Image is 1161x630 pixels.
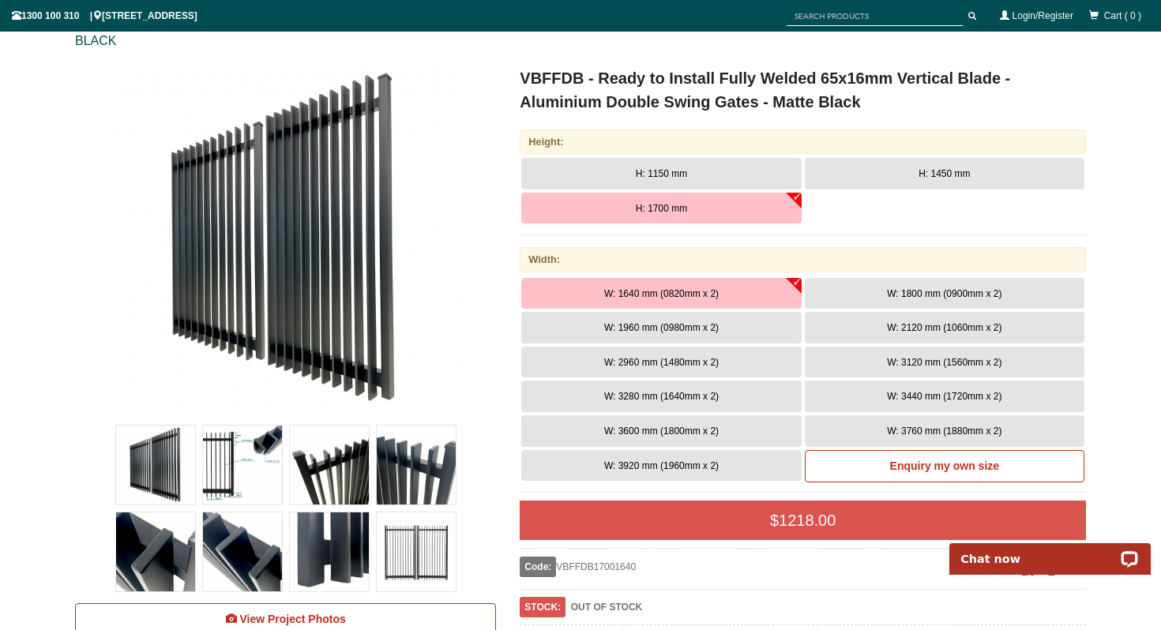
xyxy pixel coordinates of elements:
span: Cart ( 0 ) [1104,10,1141,21]
span: 1218.00 [779,512,836,529]
img: VBFFDB - Ready to Install Fully Welded 65x16mm Vertical Blade - Aluminium Double Swing Gates - Ma... [116,512,195,591]
img: VBFFDB - Ready to Install Fully Welded 65x16mm Vertical Blade - Aluminium Double Swing Gates - Ma... [203,426,282,504]
span: Code: [520,557,556,577]
button: W: 3920 mm (1960mm x 2) [521,450,801,482]
span: 1300 100 310 | [STREET_ADDRESS] [12,10,197,21]
button: W: 3600 mm (1800mm x 2) [521,415,801,447]
img: VBFFDB - Ready to Install Fully Welded 65x16mm Vertical Blade - Aluminium Double Swing Gates - Ma... [377,512,456,591]
b: Enquiry my own size [890,459,999,472]
button: W: 1960 mm (0980mm x 2) [521,312,801,343]
div: VBFFDB17001640 [520,557,991,577]
a: Login/Register [1013,10,1073,21]
span: W: 3760 mm (1880mm x 2) [887,426,1001,437]
button: W: 3280 mm (1640mm x 2) [521,381,801,412]
span: STOCK: [520,597,565,617]
button: H: 1700 mm [521,193,801,224]
img: VBFFDB - Ready to Install Fully Welded 65x16mm Vertical Blade - Aluminium Double Swing Gates - Ma... [377,426,456,504]
img: VBFFDB - Ready to Install Fully Welded 65x16mm Vertical Blade - Aluminium Double Swing Gates - Ma... [116,426,195,504]
span: W: 1960 mm (0980mm x 2) [604,322,719,333]
a: VBFFDB - Ready to Install Fully Welded 65x16mm Vertical Blade - Aluminium Double Swing Gates - Ma... [77,66,494,414]
div: Height: [520,129,1086,154]
button: W: 1640 mm (0820mm x 2) [521,278,801,309]
button: W: 1800 mm (0900mm x 2) [805,278,1084,309]
span: View Project Photos [239,613,345,625]
img: VBFFDB - Ready to Install Fully Welded 65x16mm Vertical Blade - Aluminium Double Swing Gates - Ma... [290,426,369,504]
span: W: 3920 mm (1960mm x 2) [604,460,719,471]
div: Width: [520,247,1086,272]
button: H: 1150 mm [521,158,801,189]
span: H: 1450 mm [919,168,970,179]
button: W: 3120 mm (1560mm x 2) [805,347,1084,378]
iframe: LiveChat chat widget [939,525,1161,575]
div: $ [520,501,1086,540]
span: H: 1700 mm [636,203,687,214]
span: W: 1640 mm (0820mm x 2) [604,288,719,299]
span: W: 3440 mm (1720mm x 2) [887,391,1001,402]
a: Enquiry my own size [805,450,1084,483]
button: W: 2960 mm (1480mm x 2) [521,347,801,378]
span: W: 3600 mm (1800mm x 2) [604,426,719,437]
input: SEARCH PRODUCTS [787,6,963,26]
img: VBFFDB - Ready to Install Fully Welded 65x16mm Vertical Blade - Aluminium Double Swing Gates - Ma... [290,512,369,591]
span: W: 3280 mm (1640mm x 2) [604,391,719,402]
span: W: 2120 mm (1060mm x 2) [887,322,1001,333]
h1: VBFFDB - Ready to Install Fully Welded 65x16mm Vertical Blade - Aluminium Double Swing Gates - Ma... [520,66,1086,114]
span: W: 1800 mm (0900mm x 2) [887,288,1001,299]
img: VBFFDB - Ready to Install Fully Welded 65x16mm Vertical Blade - Aluminium Double Swing Gates - Ma... [112,66,460,414]
span: W: 2960 mm (1480mm x 2) [604,357,719,368]
button: W: 3760 mm (1880mm x 2) [805,415,1084,447]
span: Click to copy the URL [1044,564,1056,576]
button: W: 2120 mm (1060mm x 2) [805,312,1084,343]
span: H: 1150 mm [636,168,687,179]
button: W: 3440 mm (1720mm x 2) [805,381,1084,412]
b: OUT OF STOCK [571,602,642,613]
span: W: 3120 mm (1560mm x 2) [887,357,1001,368]
button: H: 1450 mm [805,158,1084,189]
img: VBFFDB - Ready to Install Fully Welded 65x16mm Vertical Blade - Aluminium Double Swing Gates - Ma... [203,512,282,591]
